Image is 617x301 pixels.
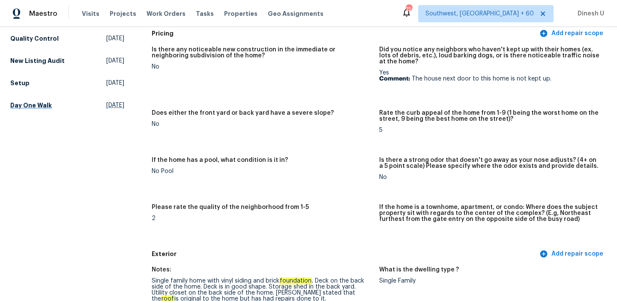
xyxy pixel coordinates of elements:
span: Work Orders [147,9,186,18]
h5: Does either the front yard or back yard have a severe slope? [152,110,334,116]
span: Projects [110,9,136,18]
div: No Pool [152,168,372,174]
div: 724 [406,5,412,14]
h5: If the home is a townhome, apartment, or condo: Where does the subject property sit with regards ... [379,204,600,222]
button: Add repair scope [538,246,607,262]
span: Maestro [29,9,57,18]
p: The house next door to this home is not kept up. [379,76,600,82]
span: Southwest, [GEOGRAPHIC_DATA] + 60 [425,9,534,18]
h5: Did you notice any neighbors who haven't kept up with their homes (ex. lots of debris, etc.), lou... [379,47,600,65]
div: No [152,121,372,127]
div: 5 [379,127,600,133]
b: Comment: [379,76,410,82]
a: New Listing Audit[DATE] [10,53,124,69]
div: No [379,174,600,180]
span: Add repair scope [541,249,603,259]
span: Properties [224,9,258,18]
a: Quality Control[DATE] [10,31,124,46]
div: 2 [152,215,372,221]
h5: Quality Control [10,34,59,43]
h5: Setup [10,79,30,87]
span: Add repair scope [541,28,603,39]
div: Single Family [379,278,600,284]
span: [DATE] [106,101,124,110]
h5: Day One Walk [10,101,52,110]
h5: Notes: [152,267,171,273]
span: [DATE] [106,34,124,43]
span: Geo Assignments [268,9,323,18]
div: Yes [379,70,600,82]
span: Visits [82,9,99,18]
a: Day One Walk[DATE] [10,98,124,113]
span: Tasks [196,11,214,17]
a: Setup[DATE] [10,75,124,91]
span: [DATE] [106,79,124,87]
h5: Pricing [152,29,538,38]
div: No [152,64,372,70]
h5: Rate the curb appeal of the home from 1-9 (1 being the worst home on the street, 9 being the best... [379,110,600,122]
h5: Is there a strong odor that doesn't go away as your nose adjusts? (4+ on a 5 point scale) Please ... [379,157,600,169]
h5: Exterior [152,250,538,259]
h5: What is the dwelling type ? [379,267,459,273]
h5: Is there any noticeable new construction in the immediate or neighboring subdivision of the home? [152,47,372,59]
h5: Please rate the quality of the neighborhood from 1-5 [152,204,309,210]
span: [DATE] [106,57,124,65]
button: Add repair scope [538,26,607,42]
em: foundation [279,277,312,284]
span: Dinesh U [574,9,604,18]
h5: New Listing Audit [10,57,65,65]
h5: If the home has a pool, what condition is it in? [152,157,288,163]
